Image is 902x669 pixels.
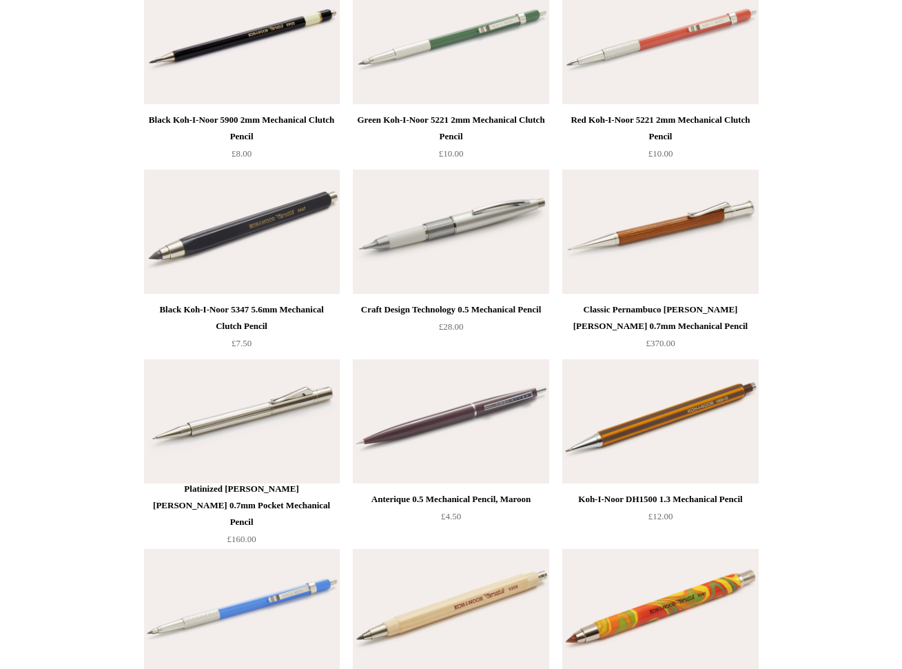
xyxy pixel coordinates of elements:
span: £10.00 [439,148,464,159]
a: Black Koh-I-Noor 5347 5.6mm Mechanical Clutch Pencil Black Koh-I-Noor 5347 5.6mm Mechanical Clutc... [144,170,340,294]
div: Black Koh-I-Noor 5900 2mm Mechanical Clutch Pencil [147,112,336,145]
img: Platinized Graf Von Faber-Castell 0.7mm Pocket Mechanical Pencil [144,359,340,483]
a: Koh-I-Noor DH1500 1.3 Mechanical Pencil £12.00 [562,491,758,548]
a: Anterique 0.5 Mechanical Pencil, Maroon Anterique 0.5 Mechanical Pencil, Maroon [353,359,549,483]
img: Craft Design Technology 0.5 Mechanical Pencil [353,170,549,294]
div: Green Koh-I-Noor 5221 2mm Mechanical Clutch Pencil [356,112,545,145]
span: £10.00 [648,148,673,159]
a: Platinized [PERSON_NAME] [PERSON_NAME] 0.7mm Pocket Mechanical Pencil £160.00 [144,481,340,548]
a: Anterique 0.5 Mechanical Pencil, Maroon £4.50 [353,491,549,548]
span: £7.50 [232,338,252,348]
img: Classic Pernambuco Graf Von Faber-Castell 0.7mm Mechanical Pencil [562,170,758,294]
div: Anterique 0.5 Mechanical Pencil, Maroon [356,491,545,508]
img: Koh-I-Noor DH1500 1.3 Mechanical Pencil [562,359,758,483]
span: £370.00 [646,338,675,348]
span: £28.00 [439,321,464,332]
a: Classic Pernambuco [PERSON_NAME] [PERSON_NAME] 0.7mm Mechanical Pencil £370.00 [562,301,758,358]
a: Platinized Graf Von Faber-Castell 0.7mm Pocket Mechanical Pencil Platinized Graf Von Faber-Castel... [144,359,340,483]
a: Black Koh-I-Noor 5347 5.6mm Mechanical Clutch Pencil £7.50 [144,301,340,358]
div: Craft Design Technology 0.5 Mechanical Pencil [356,301,545,318]
a: Craft Design Technology 0.5 Mechanical Pencil Craft Design Technology 0.5 Mechanical Pencil [353,170,549,294]
a: Koh-I-Noor DH1500 1.3 Mechanical Pencil Koh-I-Noor DH1500 1.3 Mechanical Pencil [562,359,758,483]
a: Classic Pernambuco Graf Von Faber-Castell 0.7mm Mechanical Pencil Classic Pernambuco Graf Von Fab... [562,170,758,294]
img: Black Koh-I-Noor 5347 5.6mm Mechanical Clutch Pencil [144,170,340,294]
div: Black Koh-I-Noor 5347 5.6mm Mechanical Clutch Pencil [147,301,336,334]
div: Red Koh-I-Noor 5221 2mm Mechanical Clutch Pencil [566,112,755,145]
span: £12.00 [648,511,673,521]
div: Platinized [PERSON_NAME] [PERSON_NAME] 0.7mm Pocket Mechanical Pencil [147,481,336,530]
a: Black Koh-I-Noor 5900 2mm Mechanical Clutch Pencil £8.00 [144,112,340,168]
span: £4.50 [441,511,461,521]
a: Green Koh-I-Noor 5221 2mm Mechanical Clutch Pencil £10.00 [353,112,549,168]
div: Classic Pernambuco [PERSON_NAME] [PERSON_NAME] 0.7mm Mechanical Pencil [566,301,755,334]
a: Craft Design Technology 0.5 Mechanical Pencil £28.00 [353,301,549,358]
span: £160.00 [227,534,256,544]
img: Anterique 0.5 Mechanical Pencil, Maroon [353,359,549,483]
span: £8.00 [232,148,252,159]
a: Red Koh-I-Noor 5221 2mm Mechanical Clutch Pencil £10.00 [562,112,758,168]
div: Koh-I-Noor DH1500 1.3 Mechanical Pencil [566,491,755,508]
